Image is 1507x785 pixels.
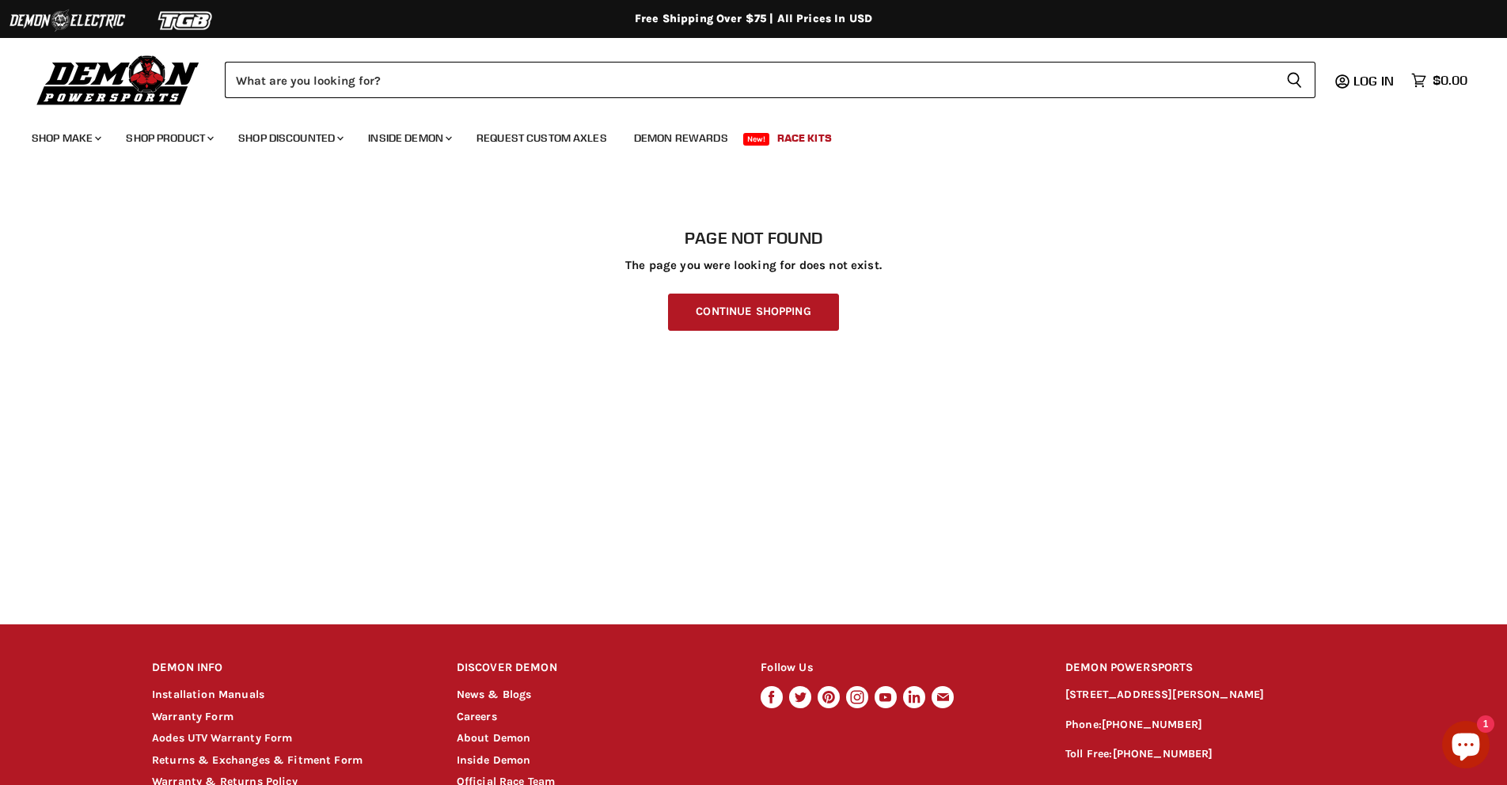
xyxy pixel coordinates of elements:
a: Warranty Form [152,710,233,723]
a: About Demon [457,731,531,745]
p: The page you were looking for does not exist. [152,259,1355,272]
a: Log in [1346,74,1403,88]
a: Demon Rewards [622,122,740,154]
a: [PHONE_NUMBER] [1113,747,1213,760]
span: Log in [1353,73,1394,89]
h2: Follow Us [761,650,1035,687]
p: Toll Free: [1065,745,1355,764]
div: Free Shipping Over $75 | All Prices In USD [120,12,1387,26]
span: New! [743,133,770,146]
a: Returns & Exchanges & Fitment Form [152,753,363,767]
a: Inside Demon [356,122,461,154]
p: [STREET_ADDRESS][PERSON_NAME] [1065,686,1355,704]
form: Product [225,62,1315,98]
h2: DEMON INFO [152,650,427,687]
a: $0.00 [1403,69,1475,92]
a: [PHONE_NUMBER] [1102,718,1202,731]
h2: DISCOVER DEMON [457,650,731,687]
button: Search [1274,62,1315,98]
a: Installation Manuals [152,688,264,701]
h1: Page not found [152,229,1355,248]
ul: Main menu [20,116,1463,154]
img: Demon Powersports [32,51,205,108]
a: Careers [457,710,497,723]
a: Inside Demon [457,753,531,767]
a: Race Kits [765,122,844,154]
a: Shop Product [114,122,223,154]
img: TGB Logo 2 [127,6,245,36]
input: Search [225,62,1274,98]
a: Aodes UTV Warranty Form [152,731,292,745]
img: Demon Electric Logo 2 [8,6,127,36]
a: Shop Make [20,122,111,154]
a: News & Blogs [457,688,532,701]
a: Continue Shopping [668,294,838,331]
span: $0.00 [1433,73,1467,88]
a: Shop Discounted [226,122,353,154]
p: Phone: [1065,716,1355,734]
h2: DEMON POWERSPORTS [1065,650,1355,687]
inbox-online-store-chat: Shopify online store chat [1437,721,1494,772]
a: Request Custom Axles [465,122,619,154]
